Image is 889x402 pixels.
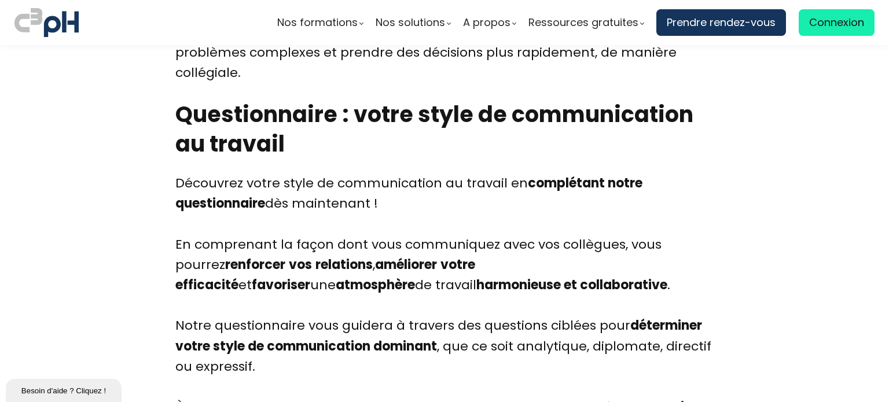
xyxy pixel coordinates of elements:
[277,14,358,31] span: Nos formations
[14,6,79,39] img: logo C3PH
[225,256,285,274] b: renforcer
[175,99,714,159] h2: Questionnaire : votre style de communication au travail
[375,256,437,274] b: améliorer
[252,276,310,294] b: favoriser
[336,276,415,294] b: atmosphère
[656,9,786,36] a: Prendre rendez-vous
[667,14,776,31] span: Prendre rendez-vous
[528,14,638,31] span: Ressources gratuites
[809,14,864,31] span: Connexion
[175,316,702,355] b: déterminer votre style de communication dominant
[799,9,875,36] a: Connexion
[289,256,312,274] b: vos
[476,276,667,294] b: harmonieuse et collaborative
[175,276,238,294] b: efficacité
[463,14,510,31] span: A propos
[6,377,124,402] iframe: chat widget
[376,14,445,31] span: Nos solutions
[315,256,373,274] b: relations
[440,256,475,274] b: votre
